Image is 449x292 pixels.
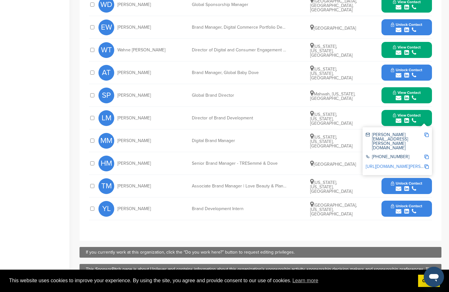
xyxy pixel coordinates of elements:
[385,41,428,60] button: View Contact
[383,18,430,37] button: Unlock Contact
[86,250,435,255] div: If you currently work at this organization, click the “Do you work here?” button to request editi...
[117,139,151,143] span: [PERSON_NAME]
[383,63,430,82] button: Unlock Contact
[9,276,413,285] span: This website uses cookies to improve your experience. By using the site, you agree and provide co...
[391,22,422,27] span: Unlock Contact
[192,207,287,211] div: Brand Development Intern
[192,184,287,188] div: Associate Brand Manager | Love Beauty & Planet and SheaMoisture Skin Cleansing
[393,90,421,95] span: View Contact
[366,133,424,150] div: [PERSON_NAME][EMAIL_ADDRESS][PERSON_NAME][DOMAIN_NAME]
[117,48,165,52] span: Wahne [PERSON_NAME]
[117,184,151,188] span: [PERSON_NAME]
[310,91,355,101] span: Mahwah, [US_STATE], [GEOGRAPHIC_DATA]
[310,162,356,167] span: [GEOGRAPHIC_DATA]
[383,199,430,218] button: Unlock Contact
[98,42,114,58] span: WT
[424,267,444,287] iframe: Button to launch messaging window
[117,116,151,120] span: [PERSON_NAME]
[117,25,151,30] span: [PERSON_NAME]
[98,156,114,171] span: HM
[310,180,352,194] span: [US_STATE], [US_STATE], [GEOGRAPHIC_DATA]
[424,155,429,159] img: Copy
[192,71,287,75] div: Brand Manager, Global Baby Dove
[117,93,151,98] span: [PERSON_NAME]
[393,45,421,49] span: View Contact
[393,113,421,117] span: View Contact
[391,181,422,186] span: Unlock Contact
[385,86,428,105] button: View Contact
[424,133,429,137] img: Copy
[391,204,422,208] span: Unlock Contact
[366,155,424,160] div: [PHONE_NUMBER]
[192,48,287,52] div: Director of Digital and Consumer Engagement Sundial Brands at Unilever
[86,267,435,280] div: This SponsorPitch page is about Unilever and contains information about this organization's spons...
[418,275,440,287] a: dismiss cookie message
[117,3,151,7] span: [PERSON_NAME]
[391,68,422,72] span: Unlock Contact
[98,65,114,81] span: AT
[98,133,114,149] span: MM
[98,88,114,103] span: SP
[117,71,151,75] span: [PERSON_NAME]
[424,164,429,169] img: Copy
[192,139,287,143] div: Digital Brand Manager
[117,161,151,166] span: [PERSON_NAME]
[310,26,356,31] span: [GEOGRAPHIC_DATA]
[117,207,151,211] span: [PERSON_NAME]
[192,25,287,30] div: Brand Manager, Digital Commerce Portfolio Development and Strategy
[366,164,443,169] a: [URL][DOMAIN_NAME][PERSON_NAME]
[310,135,352,149] span: [US_STATE], [US_STATE], [GEOGRAPHIC_DATA]
[98,20,114,35] span: EW
[98,110,114,126] span: LM
[98,178,114,194] span: TM
[192,3,287,7] div: Global Sponsorship Manager
[192,161,287,166] div: Senior Brand Manager - TRESemmé & Dove
[310,203,357,217] span: [GEOGRAPHIC_DATA], [US_STATE], [GEOGRAPHIC_DATA]
[310,112,352,126] span: [US_STATE], [US_STATE], [GEOGRAPHIC_DATA]
[385,109,428,128] button: View Contact
[192,93,287,98] div: Global Brand Director
[310,44,352,58] span: [US_STATE], [US_STATE], [GEOGRAPHIC_DATA]
[292,276,319,285] a: learn more about cookies
[310,66,352,81] span: [US_STATE], [US_STATE], [GEOGRAPHIC_DATA]
[383,177,430,196] button: Unlock Contact
[192,116,287,120] div: Director of Brand Development
[98,201,114,217] span: YL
